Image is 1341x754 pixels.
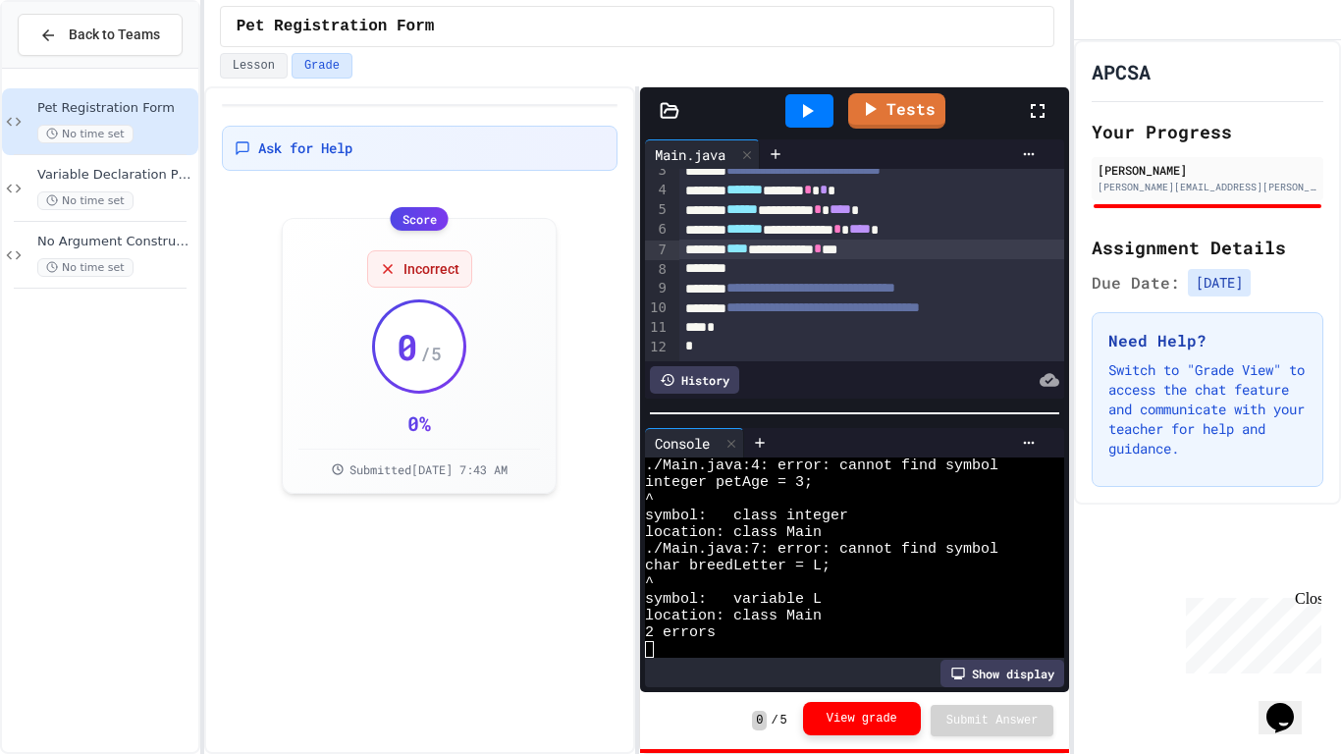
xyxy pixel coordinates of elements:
div: 12 [645,338,670,357]
div: Console [645,428,744,458]
span: 2 errors [645,624,716,641]
iframe: chat widget [1259,675,1321,734]
iframe: chat widget [1178,590,1321,673]
div: Chat with us now!Close [8,8,135,125]
div: 4 [645,181,670,200]
div: 5 [645,200,670,220]
span: Variable Declaration Practice [37,167,194,184]
h1: APCSA [1092,58,1151,85]
button: Grade [292,53,352,79]
h3: Need Help? [1108,329,1307,352]
div: 10 [645,298,670,318]
span: [DATE] [1188,269,1251,296]
span: ./Main.java:4: error: cannot find symbol [645,458,998,474]
div: 6 [645,220,670,240]
span: Pet Registration Form [237,15,435,38]
div: Console [645,433,720,454]
div: 7 [645,241,670,260]
span: Back to Teams [69,25,160,45]
button: Submit Answer [931,705,1054,736]
span: 0 [752,711,767,730]
span: / [771,713,778,728]
button: Lesson [220,53,288,79]
span: char breedLetter = L; [645,558,831,574]
div: 8 [645,260,670,280]
span: symbol: variable L [645,591,822,608]
span: No Argument Constructor Practice [37,234,194,250]
span: No time set [37,125,134,143]
span: / 5 [420,340,442,367]
div: Score [391,207,449,231]
span: Due Date: [1092,271,1180,295]
h2: Your Progress [1092,118,1323,145]
div: 9 [645,279,670,298]
div: Show display [940,660,1064,687]
div: [PERSON_NAME][EMAIL_ADDRESS][PERSON_NAME][DOMAIN_NAME] [1098,180,1317,194]
span: Ask for Help [258,138,352,158]
span: symbol: class integer [645,508,848,524]
span: Pet Registration Form [37,100,194,117]
span: ^ [645,491,654,508]
div: [PERSON_NAME] [1098,161,1317,179]
div: 3 [645,161,670,181]
span: ./Main.java:7: error: cannot find symbol [645,541,998,558]
span: No time set [37,258,134,277]
div: History [650,366,739,394]
button: Back to Teams [18,14,183,56]
span: ^ [645,574,654,591]
span: location: class Main [645,524,822,541]
span: 0 [397,327,418,366]
h2: Assignment Details [1092,234,1323,261]
span: 5 [780,713,787,728]
div: 0 % [407,409,431,437]
a: Tests [848,93,945,129]
div: 11 [645,318,670,338]
span: No time set [37,191,134,210]
div: Main.java [645,139,760,169]
button: View grade [803,702,921,735]
span: location: class Main [645,608,822,624]
p: Switch to "Grade View" to access the chat feature and communicate with your teacher for help and ... [1108,360,1307,458]
span: Submitted [DATE] 7:43 AM [349,461,508,477]
div: Main.java [645,144,735,165]
span: Submit Answer [946,713,1039,728]
span: Incorrect [403,259,459,279]
span: integer petAge = 3; [645,474,813,491]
